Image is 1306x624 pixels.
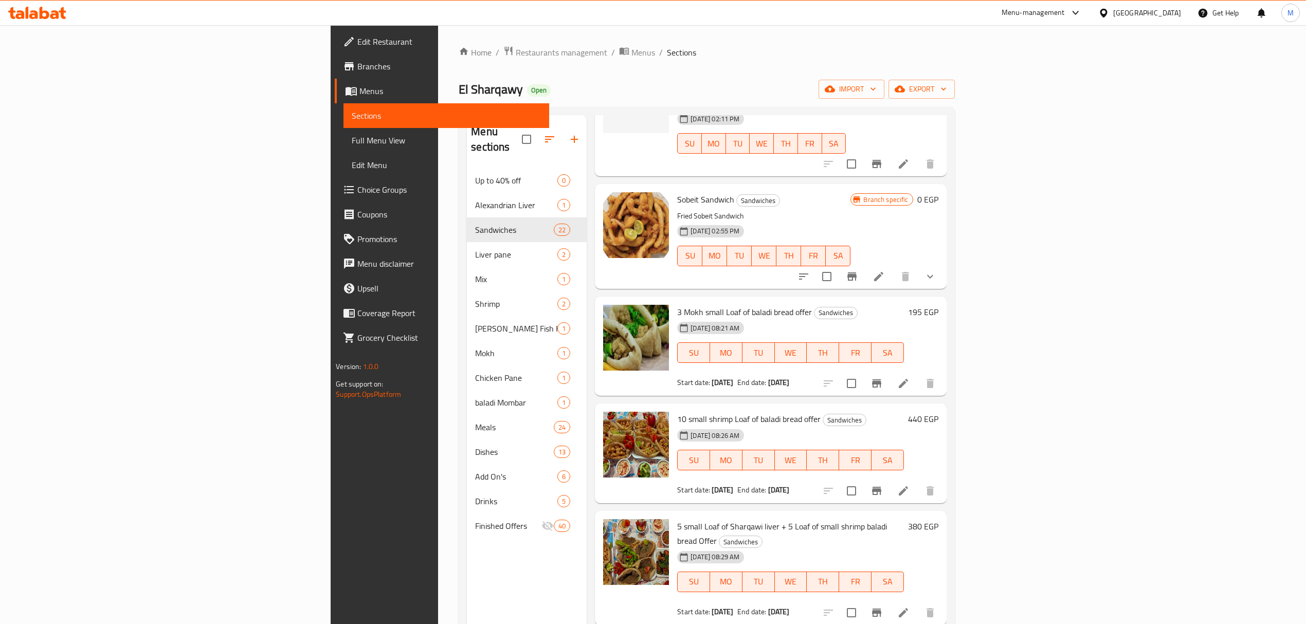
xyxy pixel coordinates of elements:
span: End date: [737,483,766,497]
a: Edit menu item [897,158,910,170]
span: Menus [359,85,540,97]
span: TU [747,345,771,360]
span: Select to update [816,266,838,287]
button: Branch-specific-item [840,264,864,289]
div: items [557,470,570,483]
span: SA [826,136,842,151]
span: Add On's [475,470,557,483]
div: items [554,421,570,433]
span: SU [682,345,706,360]
div: Sandwiches22 [467,217,587,242]
a: Support.OpsPlatform [336,388,401,401]
span: 1 [558,398,570,408]
b: [DATE] [712,605,733,618]
span: SA [830,248,846,263]
span: SA [876,453,900,468]
nav: breadcrumb [459,46,954,59]
span: WE [779,453,803,468]
button: Branch-specific-item [864,479,889,503]
span: [DATE] 08:21 AM [686,323,743,333]
span: Meals [475,421,554,433]
span: End date: [737,605,766,618]
span: TH [811,453,835,468]
div: Meals24 [467,415,587,439]
b: [DATE] [768,483,790,497]
span: TH [778,136,794,151]
span: FR [802,136,818,151]
b: [DATE] [768,605,790,618]
button: TH [807,450,839,470]
button: MO [702,246,727,266]
button: Add section [562,127,587,152]
span: TH [781,248,797,263]
span: MO [714,453,738,468]
div: Finished Offers40 [467,513,587,538]
button: WE [775,450,807,470]
button: FR [801,246,826,266]
button: Branch-specific-item [864,371,889,396]
button: WE [775,572,807,592]
b: [DATE] [712,376,733,389]
span: MO [714,345,738,360]
span: SU [682,248,698,263]
h6: 440 EGP [908,412,938,426]
span: Finished Offers [475,520,541,532]
button: sort-choices [791,264,816,289]
span: FR [843,453,867,468]
button: SU [677,342,710,363]
a: Menus [335,79,549,103]
a: Coupons [335,202,549,227]
a: Edit menu item [897,485,910,497]
div: items [554,446,570,458]
svg: Inactive section [541,520,554,532]
div: items [557,248,570,261]
div: Liver pane2 [467,242,587,267]
div: items [557,372,570,384]
span: TH [811,574,835,589]
span: Menus [631,46,655,59]
span: FR [843,345,867,360]
span: Restaurants management [516,46,607,59]
a: Choice Groups [335,177,549,202]
span: 13 [554,447,570,457]
span: Sandwiches [719,536,762,548]
span: SU [682,453,706,468]
a: Grocery Checklist [335,325,549,350]
h6: 0 EGP [917,192,938,207]
button: TU [726,133,750,154]
span: Sandwiches [475,224,554,236]
button: TH [774,133,798,154]
span: Promotions [357,233,540,245]
span: TU [747,453,771,468]
span: Start date: [677,376,710,389]
span: Select to update [841,480,862,502]
span: FR [805,248,822,263]
button: delete [918,371,942,396]
span: SA [876,574,900,589]
h6: 195 EGP [908,305,938,319]
span: Edit Restaurant [357,35,540,48]
span: Menu disclaimer [357,258,540,270]
div: items [557,273,570,285]
span: [DATE] 02:11 PM [686,114,743,124]
div: Dishes [475,446,554,458]
button: SA [822,133,846,154]
span: baladi Mombar [475,396,557,409]
span: 1 [558,200,570,210]
div: Sandwiches [823,414,866,426]
button: FR [839,342,872,363]
button: export [888,80,955,99]
span: TH [811,345,835,360]
span: M [1287,7,1294,19]
button: TU [742,572,775,592]
button: TU [742,342,775,363]
li: / [611,46,615,59]
a: Edit menu item [897,607,910,619]
span: Drinks [475,495,557,507]
div: items [557,174,570,187]
div: items [557,495,570,507]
